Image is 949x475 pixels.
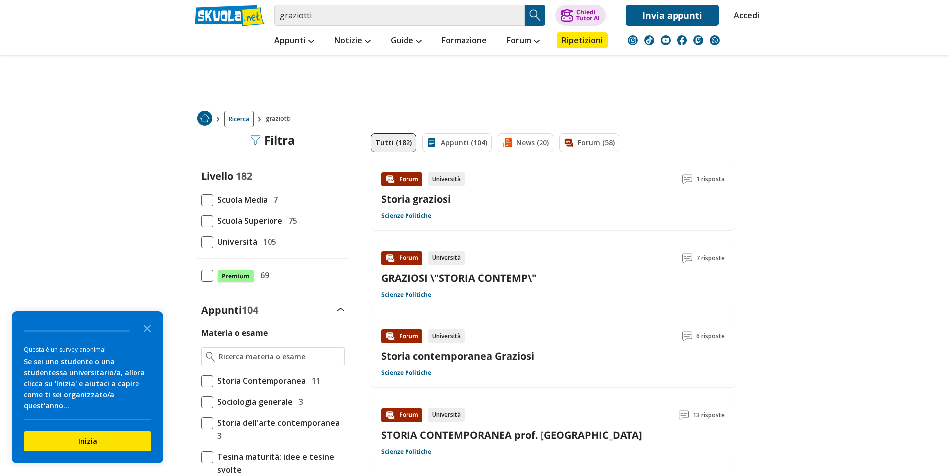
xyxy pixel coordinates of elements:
[381,448,431,456] a: Scienze Politiche
[332,32,373,50] a: Notizie
[24,431,151,451] button: Inizia
[682,174,692,184] img: Commenti lettura
[696,251,725,265] span: 7 risposte
[381,172,422,186] div: Forum
[213,416,340,429] span: Storia dell'arte contemporanea
[422,133,492,152] a: Appunti (104)
[381,369,431,377] a: Scienze Politiche
[224,111,254,127] a: Ricerca
[219,352,340,362] input: Ricerca materia o esame
[693,35,703,45] img: twitch
[371,133,416,152] a: Tutti (182)
[201,327,268,338] label: Materia o esame
[259,235,276,248] span: 105
[381,291,431,299] a: Scienze Politiche
[682,253,692,263] img: Commenti lettura
[710,35,720,45] img: WhatsApp
[502,138,512,148] img: News filtro contenuto
[284,214,297,227] span: 75
[12,311,163,463] div: Survey
[385,174,395,184] img: Forum contenuto
[385,253,395,263] img: Forum contenuto
[337,308,345,312] img: Apri e chiudi sezione
[242,303,258,317] span: 104
[381,212,431,220] a: Scienze Politiche
[696,329,725,343] span: 6 risposte
[250,133,295,147] div: Filtra
[504,32,542,50] a: Forum
[557,32,608,48] a: Ripetizioni
[427,138,437,148] img: Appunti filtro contenuto
[644,35,654,45] img: tiktok
[213,235,257,248] span: Università
[626,5,719,26] a: Invia appunti
[555,5,606,26] button: ChiediTutor AI
[576,9,600,21] div: Chiedi Tutor AI
[381,251,422,265] div: Forum
[213,429,222,442] span: 3
[628,35,638,45] img: instagram
[428,172,465,186] div: Università
[256,269,269,282] span: 69
[677,35,687,45] img: facebook
[525,5,545,26] button: Search Button
[564,138,574,148] img: Forum filtro contenuto
[213,374,306,387] span: Storia Contemporanea
[693,408,725,422] span: 13 risposte
[381,329,422,343] div: Forum
[197,111,212,126] img: Home
[213,395,293,408] span: Sociologia generale
[428,251,465,265] div: Università
[270,193,278,206] span: 7
[439,32,489,50] a: Formazione
[381,271,536,285] a: GRAZIOSI \"STORIA CONTEMP\"
[385,331,395,341] img: Forum contenuto
[24,356,151,411] div: Se sei uno studente o una studentessa universitario/a, allora clicca su 'Inizia' e aiutaci a capi...
[201,303,258,317] label: Appunti
[679,410,689,420] img: Commenti lettura
[696,172,725,186] span: 1 risposta
[385,410,395,420] img: Forum contenuto
[24,345,151,354] div: Questa è un survey anonima!
[201,169,233,183] label: Livello
[381,428,642,442] a: STORIA CONTEMPORANEA prof. [GEOGRAPHIC_DATA]
[388,32,424,50] a: Guide
[682,331,692,341] img: Commenti lettura
[250,135,260,145] img: Filtra filtri mobile
[428,408,465,422] div: Università
[236,169,252,183] span: 182
[661,35,671,45] img: youtube
[381,408,422,422] div: Forum
[498,133,553,152] a: News (20)
[213,214,282,227] span: Scuola Superiore
[213,193,268,206] span: Scuola Media
[381,349,534,363] a: Storia contemporanea Graziosi
[197,111,212,127] a: Home
[137,318,157,338] button: Close the survey
[206,352,215,362] img: Ricerca materia o esame
[428,329,465,343] div: Università
[559,133,619,152] a: Forum (58)
[528,8,542,23] img: Cerca appunti, riassunti o versioni
[734,5,755,26] a: Accedi
[266,111,295,127] span: graziotti
[381,192,451,206] a: Storia graziosi
[295,395,303,408] span: 3
[274,5,525,26] input: Cerca appunti, riassunti o versioni
[272,32,317,50] a: Appunti
[308,374,321,387] span: 11
[217,270,254,283] span: Premium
